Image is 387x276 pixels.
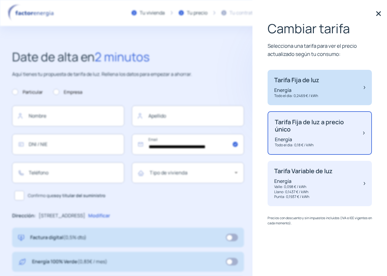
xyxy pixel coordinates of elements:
label: Particular [12,89,43,96]
p: Tarifa Fija de luz [274,76,319,84]
div: Tu precio [187,9,207,17]
label: Empresa [53,89,82,96]
p: Precios con descuento y sin impuestos incluidos (IVA e IEE vigentes en cada momento). [268,215,372,226]
div: Tu contrato [229,9,255,17]
p: Punta: 0,1937 € / kWh [274,194,333,200]
p: Aquí tienes tu propuesta de tarifa de luz. Rellena los datos para empezar a ahorrar. [12,70,244,78]
h2: Date de alta en [12,47,244,67]
p: Modificar [88,212,110,220]
p: Dirección: [12,212,36,220]
span: Confirmo que [28,192,106,199]
p: Valle: 0,098 € / kWh [274,184,333,190]
p: Energía [274,178,333,184]
p: Cambiar tarifa [268,21,372,36]
mat-label: Tipo de vivienda [150,169,187,176]
p: Energía [275,136,357,143]
span: (0,5% dto) [63,234,86,241]
img: energy-green.svg [18,258,26,266]
b: soy titular del suministro [54,193,106,198]
p: Llano: 0,1437 € / kWh [274,190,333,195]
p: Tarifa Fija de luz a precio único [275,119,357,133]
p: Energía [274,87,319,93]
p: Selecciona una tarifa para ver el precio actualizado según tu consumo: [268,42,372,58]
span: (0,83€ / mes) [77,258,107,265]
p: Todo el dia: 0,18 € / kWh [275,143,357,148]
span: 2 minutos [95,48,150,65]
p: Tarifa Variable de luz [274,167,333,175]
p: Todo el dia: 0,2469 € / kWh [274,93,319,99]
p: Factura digital [30,234,86,242]
p: Energía 100% Verde [32,258,107,266]
img: logo factor [6,4,57,22]
p: [STREET_ADDRESS] [39,212,85,220]
img: digital-invoice.svg [18,234,24,242]
div: Tu vivienda [140,9,165,17]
